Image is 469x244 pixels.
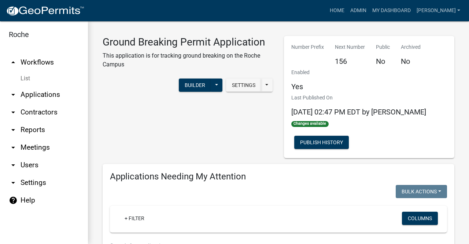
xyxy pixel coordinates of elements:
span: Changes available [291,121,329,127]
a: [PERSON_NAME] [414,4,463,18]
p: Public [376,43,390,51]
span: [DATE] 02:47 PM EDT by [PERSON_NAME] [291,108,426,116]
button: Settings [226,79,261,92]
i: arrow_drop_down [9,143,18,152]
wm-modal-confirm: Workflow Publish History [294,140,349,146]
i: arrow_drop_down [9,161,18,170]
a: My Dashboard [369,4,414,18]
h5: No [376,57,390,66]
p: Archived [401,43,421,51]
button: Publish History [294,136,349,149]
i: arrow_drop_down [9,108,18,117]
i: arrow_drop_up [9,58,18,67]
h5: Yes [291,82,310,91]
i: arrow_drop_down [9,178,18,187]
i: arrow_drop_down [9,90,18,99]
p: Number Prefix [291,43,324,51]
button: Bulk Actions [396,185,447,198]
p: Enabled [291,69,310,76]
h5: 156 [335,57,365,66]
button: Columns [402,212,438,225]
i: arrow_drop_down [9,125,18,134]
i: help [9,196,18,205]
a: Home [327,4,347,18]
p: Next Number [335,43,365,51]
p: Last Published On [291,94,426,102]
h5: No [401,57,421,66]
a: Admin [347,4,369,18]
a: + Filter [119,212,150,225]
h3: Ground Breaking Permit Application [103,36,273,48]
h4: Applications Needing My Attention [110,171,447,182]
button: Builder [179,79,211,92]
p: This application is for tracking ground breaking on the Roche Campus [103,51,273,69]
